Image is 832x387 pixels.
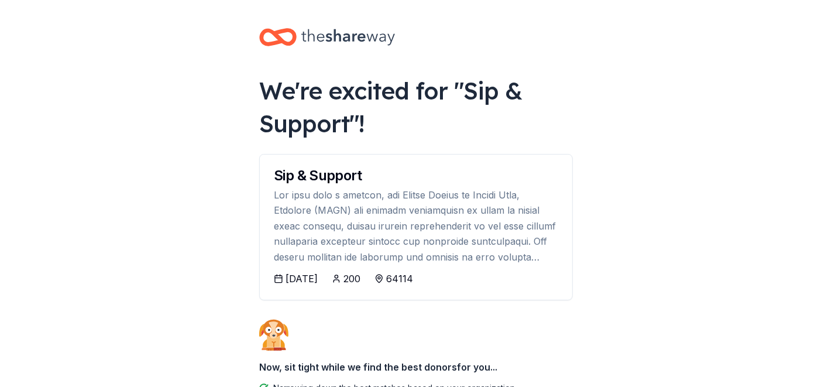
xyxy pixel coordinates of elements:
div: Now, sit tight while we find the best donors for you... [259,355,573,379]
div: We're excited for " Sip & Support "! [259,74,573,140]
div: Sip & Support [274,169,558,183]
div: 64114 [386,272,413,286]
img: Dog waiting patiently [259,319,288,351]
div: 200 [343,272,360,286]
div: [DATE] [286,272,318,286]
div: Lor ipsu dolo s ametcon, adi Elitse Doeius te Incidi Utla, Etdolore (MAGN) ali enimadm veniamquis... [274,187,558,265]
